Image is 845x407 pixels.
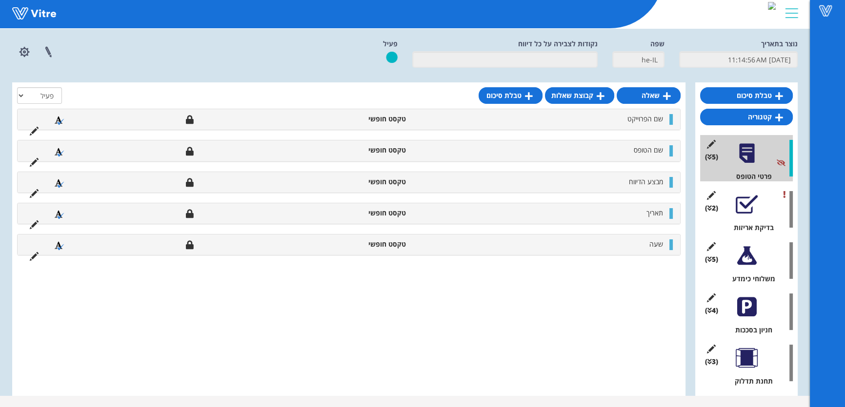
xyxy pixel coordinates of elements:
[707,223,793,233] div: בדיקת אריזות
[314,177,411,187] li: טקסט חופשי
[649,239,663,249] span: שעה
[707,376,793,386] div: תחנת תדלוק
[627,114,663,123] span: שם הפרוייקט
[314,239,411,249] li: טקסט חופשי
[646,208,663,217] span: תאריך
[383,39,398,49] label: פעיל
[545,87,614,104] a: קבוצת שאלות
[705,306,718,315] span: (4 )
[617,87,681,104] a: שאלה
[629,177,663,186] span: מבצע הדיווח
[314,208,411,218] li: טקסט חופשי
[705,203,718,213] span: (2 )
[705,152,718,162] span: (5 )
[479,87,543,104] a: טבלת סיכום
[518,39,598,49] label: נקודות לצבירה על כל דיווח
[761,39,798,49] label: נוצר בתאריך
[707,325,793,335] div: חניון בסככות
[700,109,793,125] a: קטגוריה
[386,51,398,63] img: yes
[707,274,793,284] div: משלוחי כימדע
[705,254,718,264] span: (5 )
[707,172,793,181] div: פרטי הטופס
[314,145,411,155] li: טקסט חופשי
[314,114,411,124] li: טקסט חופשי
[768,2,776,10] img: 5c6ae8a7-d6f6-4a30-937e-a06d5953f477.jpg
[650,39,664,49] label: שפה
[634,145,663,155] span: שם הטופס
[700,87,793,104] a: טבלת סיכום
[705,357,718,367] span: (3 )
